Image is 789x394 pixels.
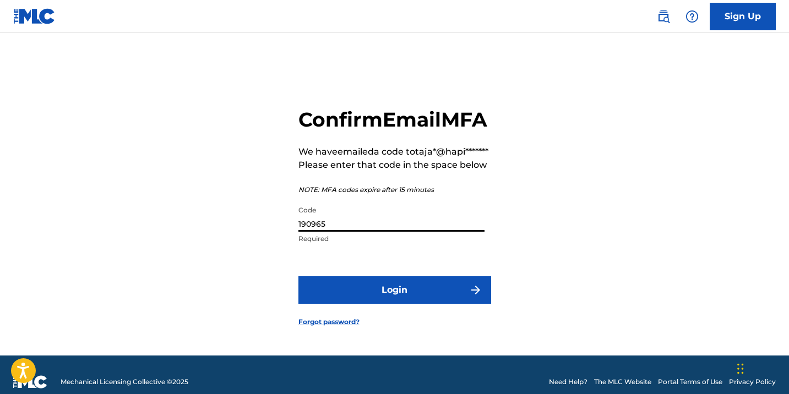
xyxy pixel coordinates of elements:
[710,3,776,30] a: Sign Up
[549,377,587,387] a: Need Help?
[298,145,488,158] p: We have emailed a code to taja*@hapi*******
[298,107,488,132] h2: Confirm Email MFA
[298,234,485,244] p: Required
[658,377,722,387] a: Portal Terms of Use
[681,6,703,28] div: Help
[298,317,360,327] a: Forgot password?
[13,8,56,24] img: MLC Logo
[652,6,674,28] a: Public Search
[685,10,699,23] img: help
[298,276,491,304] button: Login
[737,352,744,385] div: Drag
[13,375,47,388] img: logo
[298,185,488,195] p: NOTE: MFA codes expire after 15 minutes
[734,341,789,394] iframe: Chat Widget
[657,10,670,23] img: search
[469,283,482,297] img: f7272a7cc735f4ea7f67.svg
[61,377,188,387] span: Mechanical Licensing Collective © 2025
[729,377,776,387] a: Privacy Policy
[594,377,651,387] a: The MLC Website
[298,158,488,172] p: Please enter that code in the space below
